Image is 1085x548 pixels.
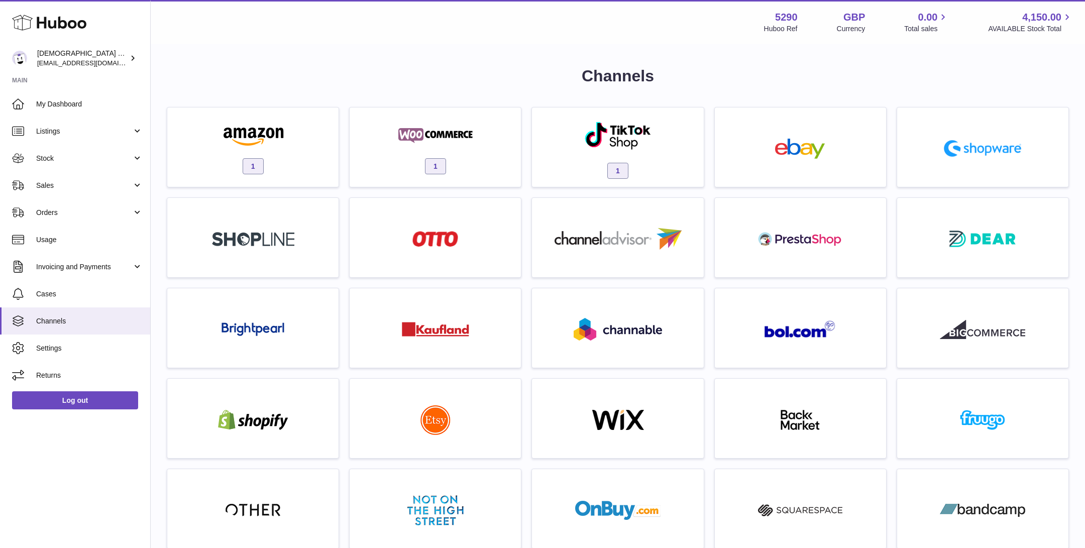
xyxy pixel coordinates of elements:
[36,127,132,136] span: Listings
[36,344,143,353] span: Settings
[574,318,662,341] img: roseta-channable
[904,11,949,34] a: 0.00 Total sales
[355,293,516,363] a: roseta-kaufland
[172,474,334,543] a: other
[402,322,469,337] img: roseta-kaufland
[210,126,296,146] img: amazon
[757,500,843,520] img: squarespace
[946,228,1019,250] img: roseta-dear
[355,113,516,182] a: woocommerce 1
[37,59,148,67] span: [EMAIL_ADDRESS][DOMAIN_NAME]
[765,320,836,338] img: roseta-bol
[764,24,798,34] div: Huboo Ref
[720,203,881,272] a: roseta-prestashop
[226,503,281,518] img: other
[902,203,1063,272] a: roseta-dear
[37,49,128,68] div: [DEMOGRAPHIC_DATA] Charity
[757,139,843,159] img: ebay
[172,203,334,272] a: roseta-shopline
[12,391,138,409] a: Log out
[720,113,881,182] a: ebay
[918,11,938,24] span: 0.00
[425,158,446,174] span: 1
[355,384,516,453] a: roseta-etsy
[420,405,451,435] img: roseta-etsy
[36,371,143,380] span: Returns
[940,136,1025,161] img: roseta-shopware
[720,384,881,453] a: backmarket
[36,181,132,190] span: Sales
[940,410,1025,430] img: fruugo
[902,384,1063,453] a: fruugo
[575,500,661,520] img: onbuy
[843,11,865,24] strong: GBP
[172,293,334,363] a: roseta-brightpearl
[36,289,143,299] span: Cases
[36,154,132,163] span: Stock
[940,319,1025,340] img: roseta-bigcommerce
[537,293,698,363] a: roseta-channable
[775,11,798,24] strong: 5290
[902,293,1063,363] a: roseta-bigcommerce
[36,316,143,326] span: Channels
[537,203,698,272] a: roseta-channel-advisor
[36,208,132,217] span: Orders
[537,384,698,453] a: wix
[355,474,516,543] a: notonthehighstreet
[243,158,264,174] span: 1
[720,474,881,543] a: squarespace
[837,24,865,34] div: Currency
[904,24,949,34] span: Total sales
[537,474,698,543] a: onbuy
[36,99,143,109] span: My Dashboard
[1022,11,1061,24] span: 4,150.00
[757,229,843,249] img: roseta-prestashop
[393,126,478,146] img: woocommerce
[412,231,458,247] img: roseta-otto
[210,410,296,430] img: shopify
[222,322,284,337] img: roseta-brightpearl
[36,235,143,245] span: Usage
[988,24,1073,34] span: AVAILABLE Stock Total
[537,113,698,182] a: roseta-tiktokshop 1
[575,410,661,430] img: wix
[902,113,1063,182] a: roseta-shopware
[902,474,1063,543] a: bandcamp
[584,121,652,150] img: roseta-tiktokshop
[212,232,294,246] img: roseta-shopline
[172,113,334,182] a: amazon 1
[172,384,334,453] a: shopify
[607,163,628,179] span: 1
[757,410,843,430] img: backmarket
[36,262,132,272] span: Invoicing and Payments
[555,228,682,250] img: roseta-channel-advisor
[407,495,464,525] img: notonthehighstreet
[355,203,516,272] a: roseta-otto
[167,65,1069,87] h1: Channels
[940,500,1025,520] img: bandcamp
[720,293,881,363] a: roseta-bol
[988,11,1073,34] a: 4,150.00 AVAILABLE Stock Total
[12,51,27,66] img: info@muslimcharity.org.uk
